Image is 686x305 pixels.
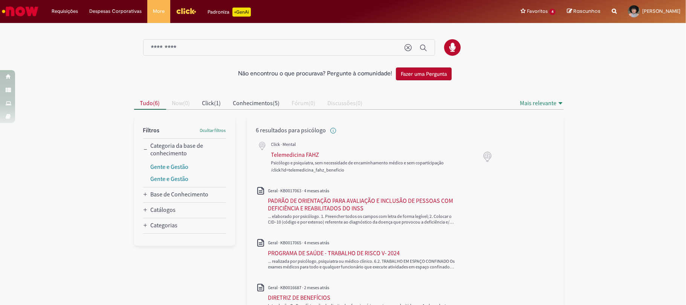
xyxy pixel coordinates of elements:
[232,8,251,17] p: +GenAi
[89,8,142,15] span: Despesas Corporativas
[642,8,680,14] span: [PERSON_NAME]
[567,8,600,15] a: Rascunhos
[52,8,78,15] span: Requisições
[238,71,392,77] h2: Não encontrou o que procurava? Pergunte à comunidade!
[549,9,556,15] span: 4
[396,67,452,80] button: Fazer uma Pergunta
[176,5,196,17] img: click_logo_yellow_360x200.png
[153,8,165,15] span: More
[573,8,600,15] span: Rascunhos
[208,8,251,17] div: Padroniza
[1,4,40,19] img: ServiceNow
[527,8,548,15] span: Favoritos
